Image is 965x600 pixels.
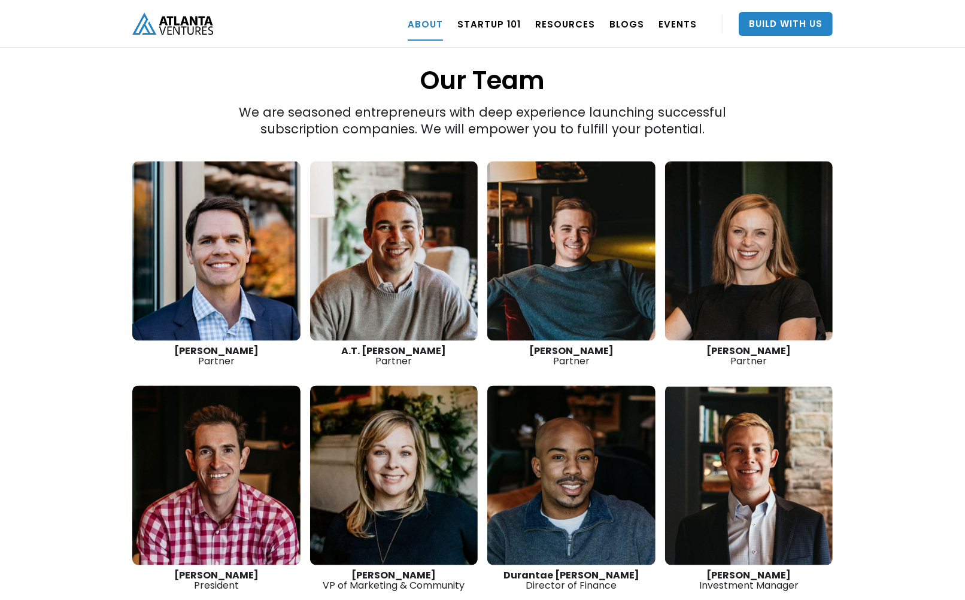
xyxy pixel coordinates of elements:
div: Director of Finance [487,571,656,591]
div: President [132,571,301,591]
a: ABOUT [408,7,443,41]
a: Build With Us [739,12,833,36]
strong: A.T. [PERSON_NAME] [341,345,446,358]
div: Partner [665,346,833,367]
div: Partner [310,346,478,367]
a: BLOGS [609,7,644,41]
div: Partner [487,346,656,367]
strong: [PERSON_NAME] [174,345,259,358]
strong: [PERSON_NAME] [174,569,259,583]
a: Startup 101 [457,7,521,41]
div: Partner [132,346,301,367]
div: Investment Manager [665,571,833,591]
strong: [PERSON_NAME] [706,345,791,358]
a: EVENTS [658,7,697,41]
strong: [PERSON_NAME] [706,569,791,583]
a: RESOURCES [535,7,595,41]
div: VP of Marketing & Community [310,571,478,591]
strong: [PERSON_NAME] [351,569,436,583]
h1: Our Team [132,4,833,98]
strong: [PERSON_NAME] [529,345,614,358]
strong: Durantae [PERSON_NAME] [503,569,639,583]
